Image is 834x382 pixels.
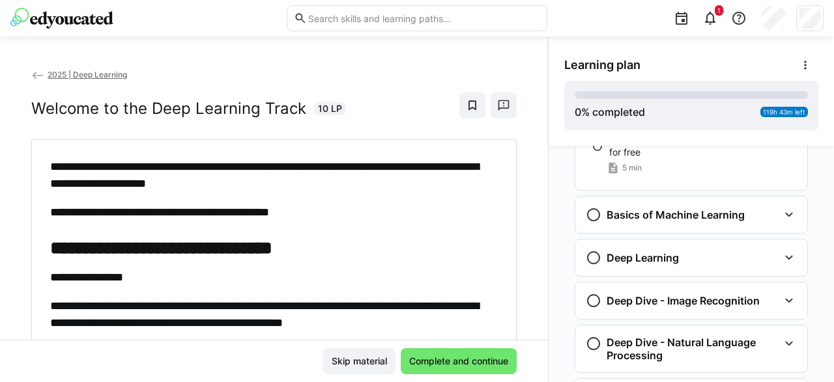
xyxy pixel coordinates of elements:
[564,58,640,72] span: Learning plan
[330,355,389,368] span: Skip material
[607,336,779,362] h3: Deep Dive - Natural Language Processing
[48,70,127,79] span: 2025 | Deep Learning
[401,348,517,374] button: Complete and continue
[31,99,306,118] h2: Welcome to the Deep Learning Track
[763,108,805,116] span: 119h 43m left
[575,105,581,118] span: 0
[717,7,721,14] span: 1
[607,251,679,264] h3: Deep Learning
[622,163,642,173] span: 5 min
[575,104,645,120] div: % completed
[607,294,760,307] h3: Deep Dive - Image Recognition
[407,355,510,368] span: Complete and continue
[318,102,342,115] span: 10 LP
[607,208,745,221] h3: Basics of Machine Learning
[307,12,540,24] input: Search skills and learning paths…
[323,348,395,374] button: Skip material
[31,70,127,79] a: 2025 | Deep Learning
